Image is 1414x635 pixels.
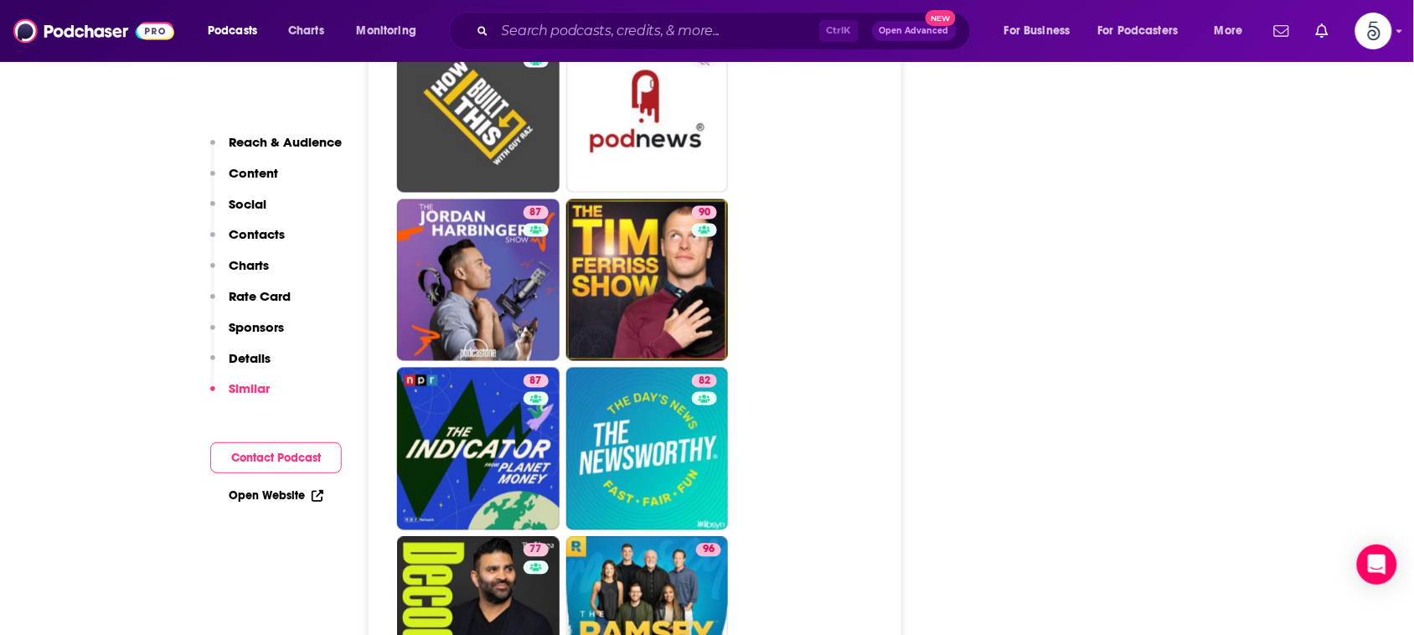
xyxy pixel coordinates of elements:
[524,544,549,557] a: 77
[229,165,278,181] p: Content
[196,18,279,44] button: open menu
[397,30,560,193] a: 87
[703,542,715,559] span: 96
[208,19,257,43] span: Podcasts
[1355,13,1392,49] span: Logged in as Spiral5-G2
[229,319,284,335] p: Sponsors
[1098,19,1179,43] span: For Podcasters
[277,18,334,44] a: Charts
[1355,13,1392,49] img: User Profile
[210,442,342,473] button: Contact Podcast
[872,21,957,41] button: Open AdvancedNew
[1215,19,1243,43] span: More
[465,12,987,50] div: Search podcasts, credits, & more...
[210,380,270,411] button: Similar
[993,18,1091,44] button: open menu
[530,374,542,390] span: 87
[1087,18,1203,44] button: open menu
[1203,18,1264,44] button: open menu
[566,368,729,530] a: 82
[210,196,266,227] button: Social
[229,257,269,273] p: Charts
[524,374,549,388] a: 87
[692,374,717,388] a: 82
[530,542,542,559] span: 77
[229,380,270,396] p: Similar
[210,226,285,257] button: Contacts
[926,10,956,26] span: New
[397,199,560,362] a: 87
[210,319,284,350] button: Sponsors
[229,226,285,242] p: Contacts
[692,206,717,219] a: 90
[229,488,323,503] a: Open Website
[524,206,549,219] a: 87
[288,19,324,43] span: Charts
[1355,13,1392,49] button: Show profile menu
[13,15,174,47] img: Podchaser - Follow, Share and Rate Podcasts
[696,544,721,557] a: 96
[210,350,271,381] button: Details
[210,257,269,288] button: Charts
[1357,545,1397,585] div: Open Intercom Messenger
[699,204,710,221] span: 90
[397,368,560,530] a: 87
[699,374,710,390] span: 82
[210,288,291,319] button: Rate Card
[1004,19,1071,43] span: For Business
[566,30,729,193] a: 63
[229,134,342,150] p: Reach & Audience
[229,196,266,212] p: Social
[229,350,271,366] p: Details
[345,18,438,44] button: open menu
[880,27,949,35] span: Open Advanced
[566,199,729,362] a: 90
[210,134,342,165] button: Reach & Audience
[229,288,291,304] p: Rate Card
[819,20,859,42] span: Ctrl K
[357,19,416,43] span: Monitoring
[210,165,278,196] button: Content
[1267,17,1296,45] a: Show notifications dropdown
[530,204,542,221] span: 87
[1309,17,1335,45] a: Show notifications dropdown
[495,18,819,44] input: Search podcasts, credits, & more...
